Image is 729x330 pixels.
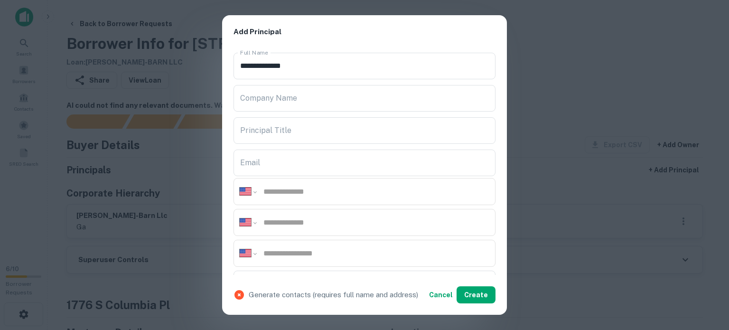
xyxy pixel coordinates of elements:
button: Create [457,286,495,303]
p: Generate contacts (requires full name and address) [249,289,418,301]
button: Cancel [425,286,457,303]
label: Full Name [240,48,268,57]
iframe: Chat Widget [682,254,729,300]
h2: Add Principal [222,15,507,49]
